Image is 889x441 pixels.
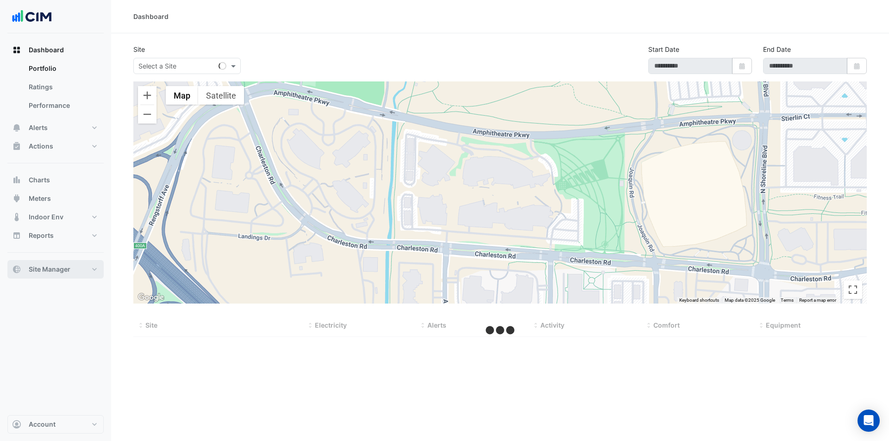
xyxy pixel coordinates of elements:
[145,321,157,329] span: Site
[7,208,104,226] button: Indoor Env
[29,175,50,185] span: Charts
[7,171,104,189] button: Charts
[763,44,791,54] label: End Date
[12,231,21,240] app-icon: Reports
[427,321,446,329] span: Alerts
[12,175,21,185] app-icon: Charts
[7,137,104,155] button: Actions
[648,44,679,54] label: Start Date
[21,78,104,96] a: Ratings
[858,410,880,432] div: Open Intercom Messenger
[12,212,21,222] app-icon: Indoor Env
[725,298,775,303] span: Map data ©2025 Google
[12,142,21,151] app-icon: Actions
[29,231,54,240] span: Reports
[7,260,104,279] button: Site Manager
[138,105,157,124] button: Zoom out
[781,298,794,303] a: Terms
[29,142,53,151] span: Actions
[766,321,801,329] span: Equipment
[11,7,53,26] img: Company Logo
[540,321,564,329] span: Activity
[29,194,51,203] span: Meters
[315,321,347,329] span: Electricity
[679,297,719,304] button: Keyboard shortcuts
[7,59,104,118] div: Dashboard
[12,194,21,203] app-icon: Meters
[29,123,48,132] span: Alerts
[12,123,21,132] app-icon: Alerts
[12,45,21,55] app-icon: Dashboard
[21,59,104,78] a: Portfolio
[166,86,198,105] button: Show street map
[7,41,104,59] button: Dashboard
[136,292,166,304] img: Google
[29,212,63,222] span: Indoor Env
[133,44,145,54] label: Site
[198,86,244,105] button: Show satellite imagery
[133,12,169,21] div: Dashboard
[29,265,70,274] span: Site Manager
[29,45,64,55] span: Dashboard
[29,420,56,429] span: Account
[7,118,104,137] button: Alerts
[7,189,104,208] button: Meters
[136,292,166,304] a: Open this area in Google Maps (opens a new window)
[7,226,104,245] button: Reports
[653,321,680,329] span: Comfort
[844,280,862,299] button: Toggle fullscreen view
[138,86,157,105] button: Zoom in
[7,415,104,434] button: Account
[21,96,104,115] a: Performance
[799,298,836,303] a: Report a map error
[12,265,21,274] app-icon: Site Manager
